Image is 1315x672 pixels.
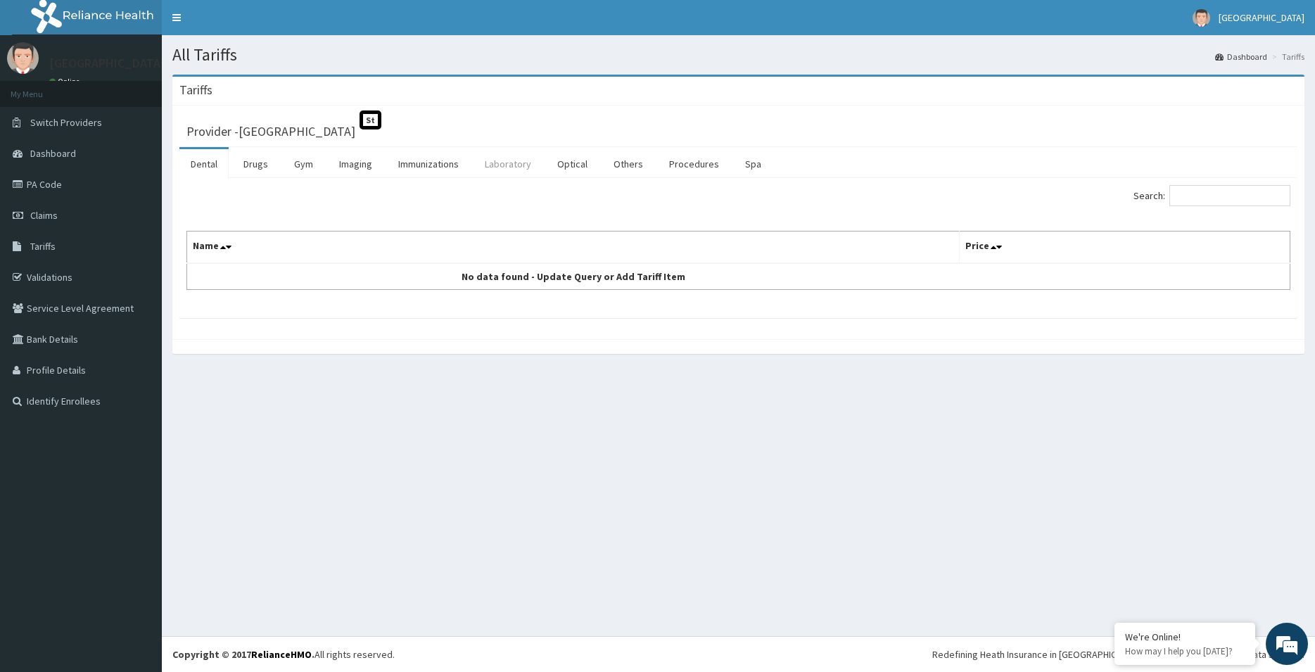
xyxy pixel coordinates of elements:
[1125,630,1245,643] div: We're Online!
[30,116,102,129] span: Switch Providers
[734,149,773,179] a: Spa
[187,232,960,264] th: Name
[231,7,265,41] div: Minimize live chat window
[172,648,315,661] strong: Copyright © 2017 .
[232,149,279,179] a: Drugs
[474,149,542,179] a: Laboratory
[546,149,599,179] a: Optical
[49,77,83,87] a: Online
[7,42,39,74] img: User Image
[30,147,76,160] span: Dashboard
[186,125,355,138] h3: Provider - [GEOGRAPHIC_DATA]
[179,84,212,96] h3: Tariffs
[73,79,236,97] div: Chat with us now
[162,636,1315,672] footer: All rights reserved.
[1125,645,1245,657] p: How may I help you today?
[30,209,58,222] span: Claims
[187,263,960,290] td: No data found - Update Query or Add Tariff Item
[328,149,383,179] a: Imaging
[360,110,381,129] span: St
[26,70,57,106] img: d_794563401_company_1708531726252_794563401
[7,384,268,433] textarea: Type your message and hit 'Enter'
[602,149,654,179] a: Others
[959,232,1290,264] th: Price
[932,647,1304,661] div: Redefining Heath Insurance in [GEOGRAPHIC_DATA] using Telemedicine and Data Science!
[1193,9,1210,27] img: User Image
[1215,51,1267,63] a: Dashboard
[82,177,194,319] span: We're online!
[387,149,470,179] a: Immunizations
[1269,51,1304,63] li: Tariffs
[172,46,1304,64] h1: All Tariffs
[658,149,730,179] a: Procedures
[251,648,312,661] a: RelianceHMO
[30,240,56,253] span: Tariffs
[283,149,324,179] a: Gym
[1169,185,1290,206] input: Search:
[179,149,229,179] a: Dental
[49,57,165,70] p: [GEOGRAPHIC_DATA]
[1219,11,1304,24] span: [GEOGRAPHIC_DATA]
[1133,185,1290,206] label: Search:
